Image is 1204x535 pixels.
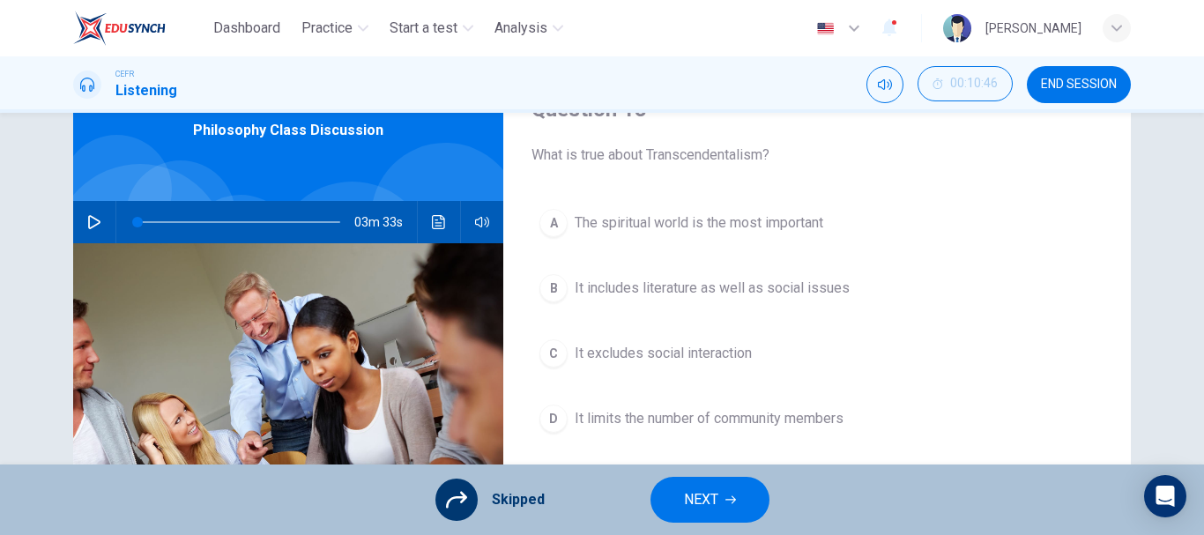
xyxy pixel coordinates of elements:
[390,18,457,39] span: Start a test
[1144,475,1186,517] div: Open Intercom Messenger
[213,18,280,39] span: Dashboard
[814,22,836,35] img: en
[383,12,480,44] button: Start a test
[684,487,718,512] span: NEXT
[1027,66,1131,103] button: END SESSION
[73,11,206,46] a: EduSynch logo
[866,66,903,103] div: Mute
[301,18,353,39] span: Practice
[918,66,1013,101] button: 00:10:46
[115,80,177,101] h1: Listening
[918,66,1013,103] div: Hide
[985,18,1081,39] div: [PERSON_NAME]
[943,14,971,42] img: Profile picture
[193,120,383,141] span: Philosophy Class Discussion
[354,201,417,243] span: 03m 33s
[1041,78,1117,92] span: END SESSION
[494,18,547,39] span: Analysis
[487,12,570,44] button: Analysis
[492,489,545,510] span: Skipped
[294,12,375,44] button: Practice
[206,12,287,44] button: Dashboard
[425,201,453,243] button: Click to see the audio transcription
[650,477,769,523] button: NEXT
[73,11,166,46] img: EduSynch logo
[950,77,998,91] span: 00:10:46
[531,145,1103,166] span: What is true about Transcendentalism?
[115,68,134,80] span: CEFR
